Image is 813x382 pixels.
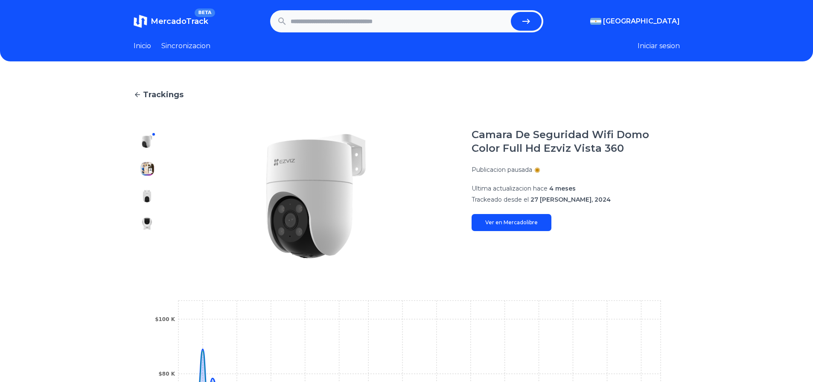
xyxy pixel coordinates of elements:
span: BETA [195,9,215,17]
p: Publicacion pausada [472,165,532,174]
tspan: $80 K [158,371,175,377]
a: Sincronizacion [161,41,210,51]
button: Iniciar sesion [638,41,680,51]
span: Trackeado desde el [472,196,529,203]
span: [GEOGRAPHIC_DATA] [603,16,680,26]
img: Camara De Seguridad Wifi Domo Color Full Hd Ezviz Vista 360 [140,244,154,258]
h1: Camara De Seguridad Wifi Domo Color Full Hd Ezviz Vista 360 [472,128,680,155]
img: Camara De Seguridad Wifi Domo Color Full Hd Ezviz Vista 360 [178,128,455,264]
a: Inicio [134,41,151,51]
a: MercadoTrackBETA [134,14,208,28]
span: Trackings [143,89,184,101]
img: Argentina [590,18,601,25]
span: MercadoTrack [151,17,208,26]
span: 27 [PERSON_NAME], 2024 [530,196,611,203]
tspan: $100 K [155,316,175,322]
img: Camara De Seguridad Wifi Domo Color Full Hd Ezviz Vista 360 [140,189,154,203]
span: 4 meses [549,185,576,192]
img: Camara De Seguridad Wifi Domo Color Full Hd Ezviz Vista 360 [140,217,154,230]
button: [GEOGRAPHIC_DATA] [590,16,680,26]
a: Ver en Mercadolibre [472,214,551,231]
a: Trackings [134,89,680,101]
img: Camara De Seguridad Wifi Domo Color Full Hd Ezviz Vista 360 [140,162,154,176]
img: Camara De Seguridad Wifi Domo Color Full Hd Ezviz Vista 360 [140,135,154,148]
span: Ultima actualizacion hace [472,185,548,192]
img: MercadoTrack [134,14,147,28]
